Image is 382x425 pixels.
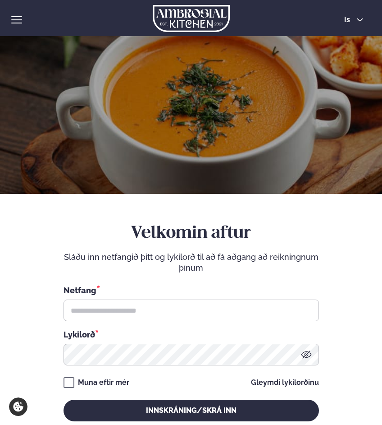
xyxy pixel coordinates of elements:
[64,400,319,421] button: Innskráning/Skrá inn
[64,252,319,273] p: Sláðu inn netfangið þitt og lykilorð til að fá aðgang að reikningnum þínum
[64,284,319,296] div: Netfang
[9,397,27,416] a: Cookie settings
[64,223,319,245] h2: Velkomin aftur
[153,5,230,32] img: logo
[337,16,371,23] button: is
[344,16,353,23] span: is
[64,328,319,340] div: Lykilorð
[11,14,22,25] button: hamburger
[251,379,319,386] a: Gleymdi lykilorðinu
